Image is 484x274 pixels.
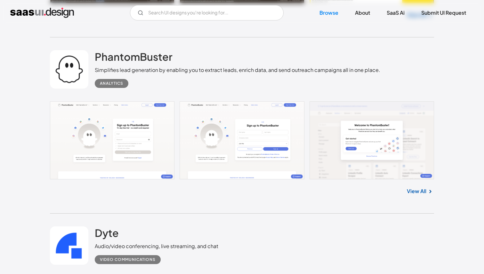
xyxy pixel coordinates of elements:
a: PhantomBuster [95,50,173,66]
form: Email Form [130,5,284,20]
input: Search UI designs you're looking for... [130,5,284,20]
a: View All [407,187,426,195]
a: About [347,6,378,20]
div: Audio/video conferencing, live streaming, and chat [95,242,218,250]
h2: Dyte [95,226,119,239]
div: Analytics [100,80,123,87]
div: Video Communications [100,256,156,263]
a: home [10,8,74,18]
a: Browse [312,6,346,20]
h2: PhantomBuster [95,50,173,63]
a: SaaS Ai [379,6,412,20]
a: Dyte [95,226,119,242]
a: Submit UI Request [414,6,474,20]
div: Simplifies lead generation by enabling you to extract leads, enrich data, and send outreach campa... [95,66,380,74]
